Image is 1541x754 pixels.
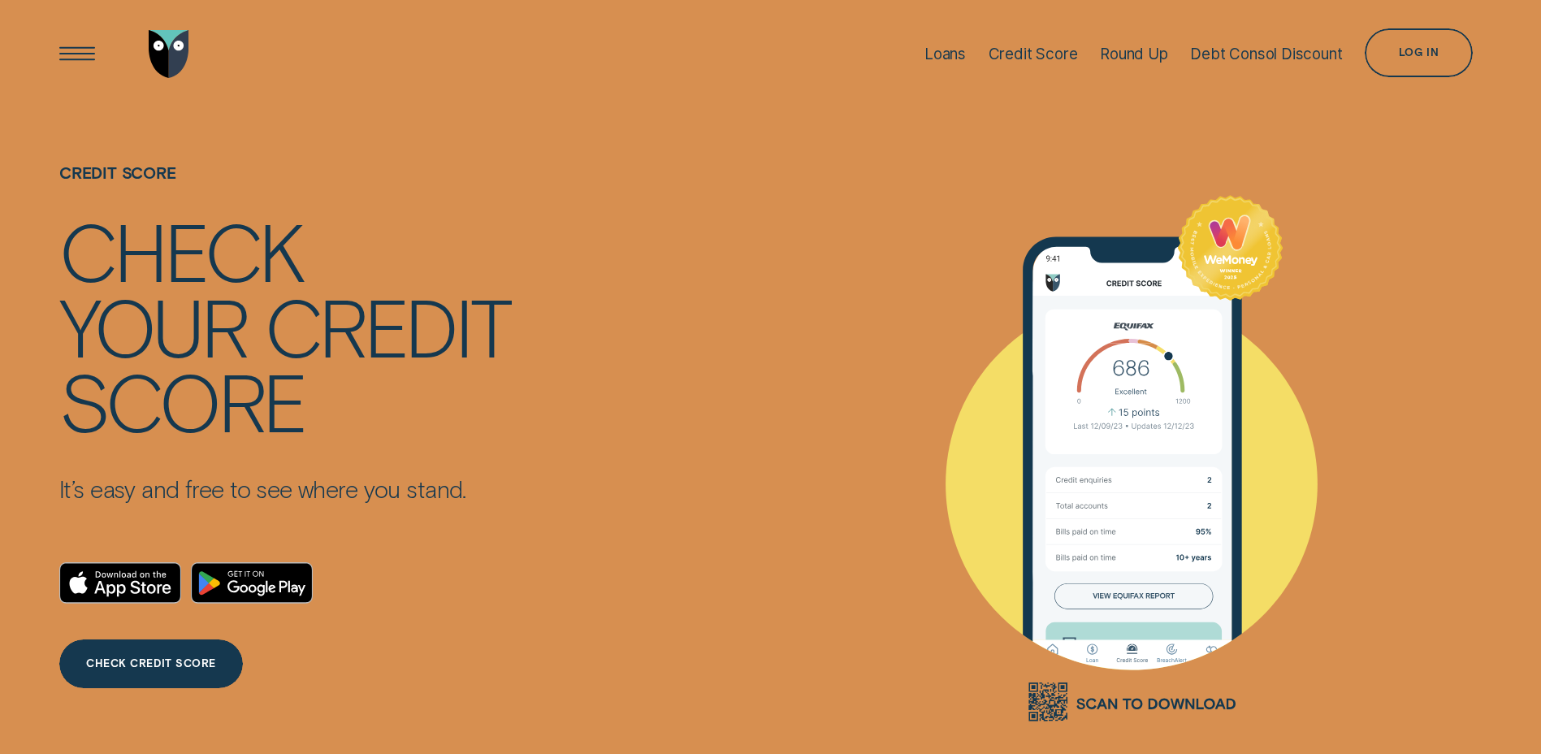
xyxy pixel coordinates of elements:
img: Wisr [149,30,189,79]
button: Log in [1365,28,1473,77]
a: Download on the App Store [59,562,181,604]
a: CHECK CREDIT SCORE [59,639,243,688]
button: Open Menu [53,30,102,79]
div: Credit Score [989,45,1078,63]
a: Android App on Google Play [191,562,313,604]
h4: Check your credit score [59,213,510,439]
div: Debt Consol Discount [1190,45,1342,63]
div: credit [265,288,510,364]
div: your [59,288,246,364]
div: Round Up [1100,45,1168,63]
div: score [59,363,305,439]
p: It’s easy and free to see where you stand. [59,474,510,504]
div: Loans [924,45,966,63]
h1: Credit Score [59,163,510,213]
div: Check [59,213,303,288]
